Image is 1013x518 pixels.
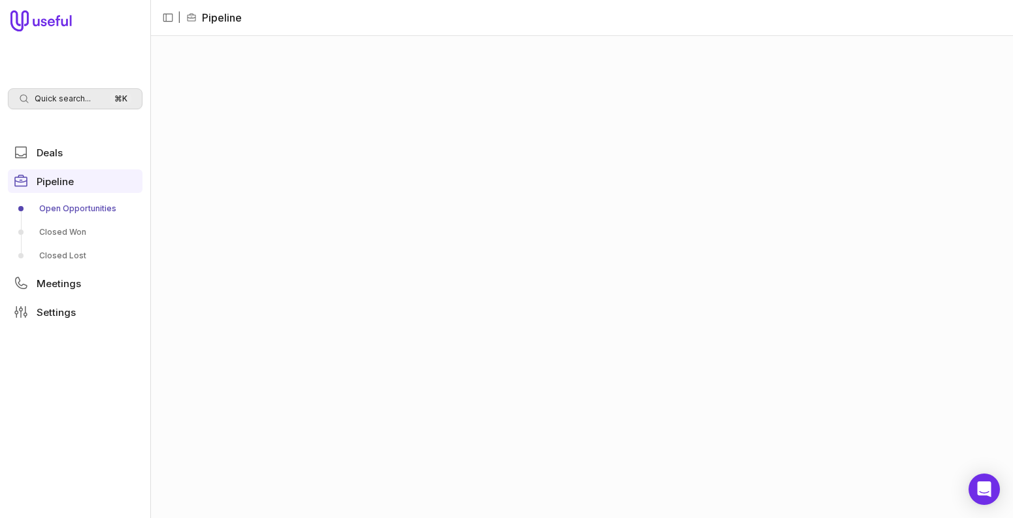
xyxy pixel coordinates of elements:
[37,307,76,317] span: Settings
[35,94,91,104] span: Quick search...
[8,141,142,164] a: Deals
[8,271,142,295] a: Meetings
[8,300,142,324] a: Settings
[186,10,242,26] li: Pipeline
[37,177,74,186] span: Pipeline
[110,92,131,105] kbd: ⌘ K
[8,198,142,219] a: Open Opportunities
[8,198,142,266] div: Pipeline submenu
[8,222,142,243] a: Closed Won
[158,8,178,27] button: Collapse sidebar
[37,148,63,158] span: Deals
[8,169,142,193] a: Pipeline
[37,279,81,288] span: Meetings
[8,245,142,266] a: Closed Lost
[969,474,1000,505] div: Open Intercom Messenger
[178,10,181,26] span: |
